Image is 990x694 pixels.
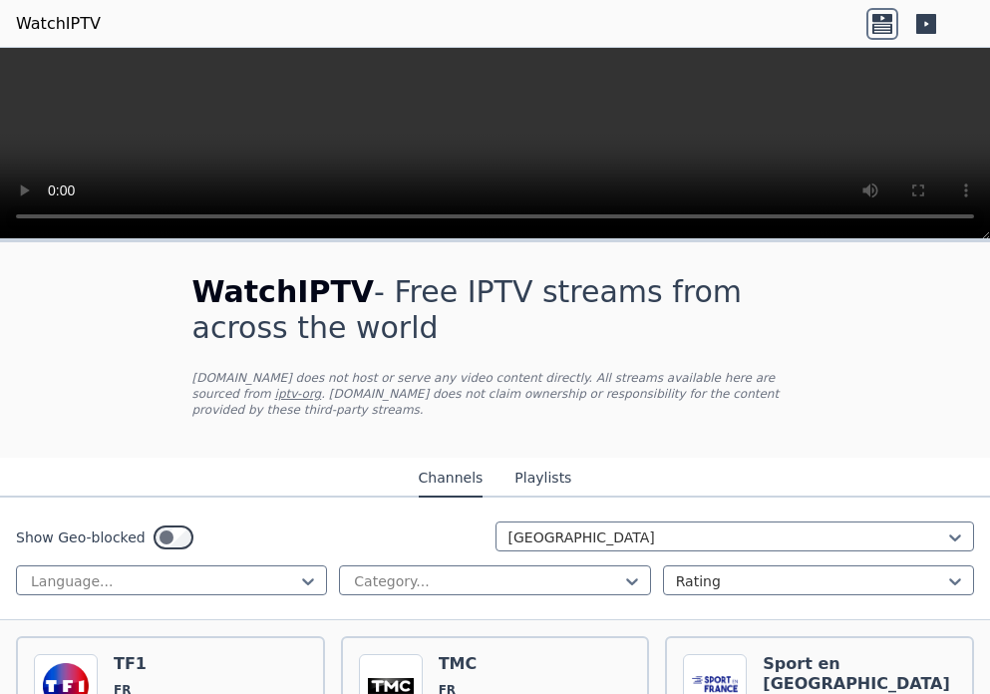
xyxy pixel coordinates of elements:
button: Channels [419,460,484,498]
h6: TF1 [114,654,201,674]
h6: TMC [439,654,526,674]
span: WatchIPTV [192,274,375,309]
h1: - Free IPTV streams from across the world [192,274,799,346]
a: iptv-org [275,387,322,401]
a: WatchIPTV [16,12,101,36]
p: [DOMAIN_NAME] does not host or serve any video content directly. All streams available here are s... [192,370,799,418]
button: Playlists [514,460,571,498]
h6: Sport en [GEOGRAPHIC_DATA] [763,654,956,694]
label: Show Geo-blocked [16,527,146,547]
